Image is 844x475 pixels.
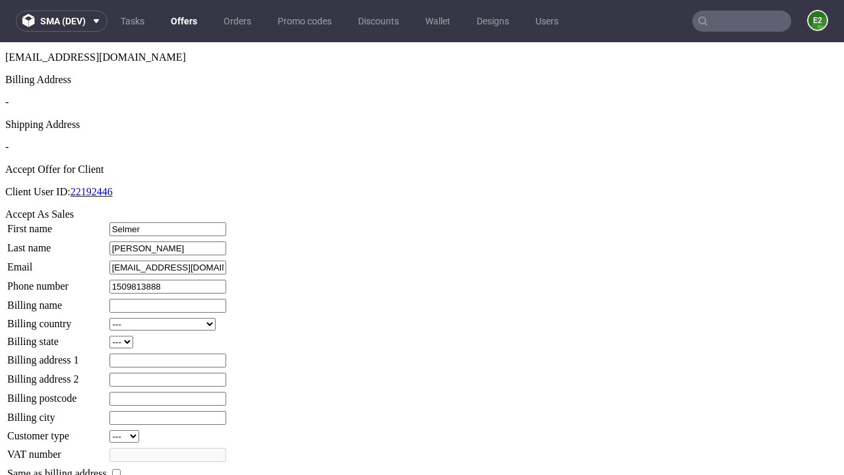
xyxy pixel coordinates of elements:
[5,54,9,65] span: -
[163,11,205,32] a: Offers
[5,77,839,88] div: Shipping Address
[5,144,839,156] p: Client User ID:
[527,11,566,32] a: Users
[5,99,9,110] span: -
[7,218,107,233] td: Email
[469,11,517,32] a: Designs
[7,237,107,252] td: Phone number
[7,179,107,195] td: First name
[5,9,186,20] span: [EMAIL_ADDRESS][DOMAIN_NAME]
[7,275,107,289] td: Billing country
[7,293,107,307] td: Billing state
[7,405,107,420] td: VAT number
[7,330,107,345] td: Billing address 2
[40,16,86,26] span: sma (dev)
[5,32,839,44] div: Billing Address
[7,368,107,383] td: Billing city
[16,11,107,32] button: sma (dev)
[7,311,107,326] td: Billing address 1
[5,166,839,178] div: Accept As Sales
[808,11,827,30] figcaption: e2
[7,349,107,364] td: Billing postcode
[270,11,340,32] a: Promo codes
[417,11,458,32] a: Wallet
[7,256,107,271] td: Billing name
[113,11,152,32] a: Tasks
[7,199,107,214] td: Last name
[216,11,259,32] a: Orders
[5,121,839,133] div: Accept Offer for Client
[7,387,107,401] td: Customer type
[71,144,113,155] a: 22192446
[350,11,407,32] a: Discounts
[7,424,107,439] td: Same as billing address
